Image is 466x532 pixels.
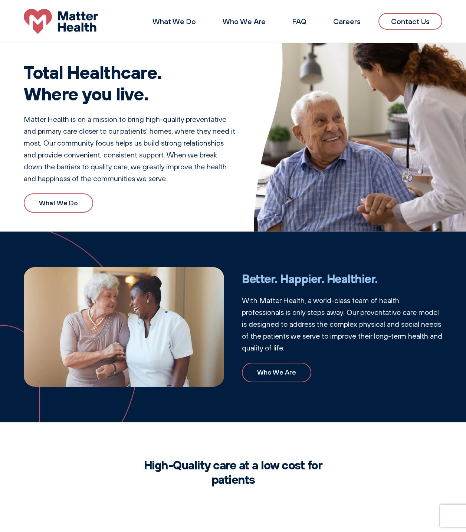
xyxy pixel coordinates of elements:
a: Contact Us [378,13,442,30]
a: Who We Are [223,17,266,26]
a: FAQ [292,17,306,26]
a: What We Do [152,17,196,26]
h2: Better. Happier. Healthier. [242,272,442,286]
h2: High-Quality care at a low cost for patients [124,458,342,486]
p: With Matter Health, a world-class team of health professionals is only steps away. Our preventati... [242,295,442,354]
h1: Total Healthcare. Where you live. [24,61,236,104]
p: Matter Health is on a mission to bring high-quality preventative and primary care closer to our p... [24,113,236,184]
a: What We Do [24,193,93,213]
a: Careers [333,17,361,26]
a: Who We Are [242,363,311,382]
